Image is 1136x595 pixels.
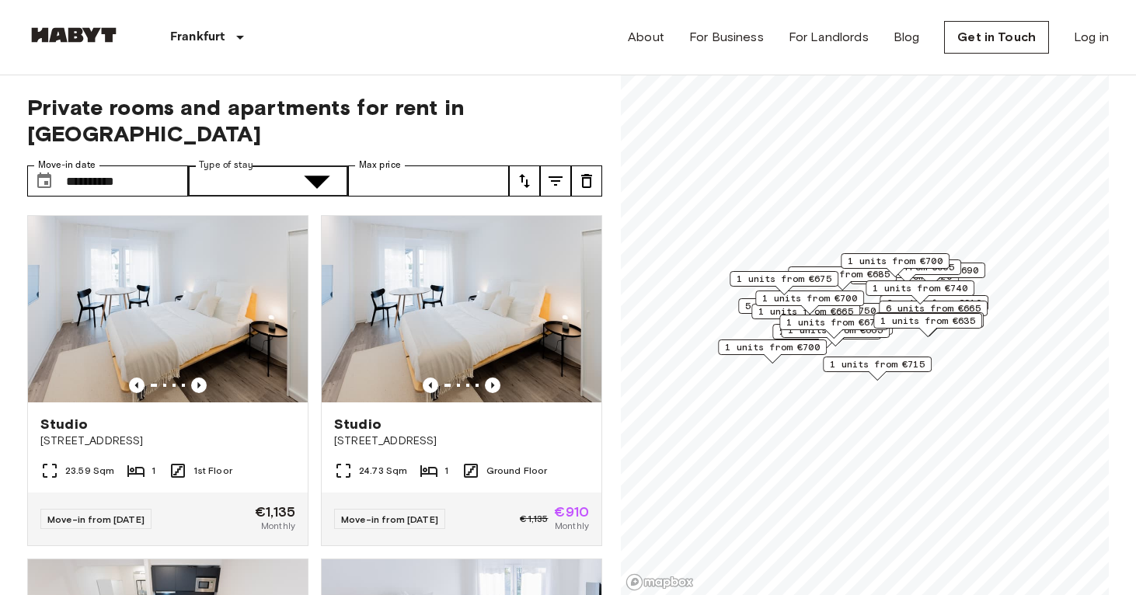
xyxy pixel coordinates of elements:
[571,165,602,197] button: tune
[689,28,764,47] a: For Business
[129,378,145,393] button: Previous image
[628,28,664,47] a: About
[737,272,831,286] span: 1 units from €675
[830,357,925,371] span: 1 units from €715
[866,280,974,304] div: Map marker
[725,340,820,354] span: 1 units from €700
[193,464,232,478] span: 1st Floor
[255,505,295,519] span: €1,135
[751,304,860,328] div: Map marker
[40,433,295,449] span: [STREET_ADDRESS]
[786,315,881,329] span: 1 units from €675
[27,94,602,147] span: Private rooms and apartments for rent in [GEOGRAPHIC_DATA]
[359,158,401,172] label: Max price
[873,313,982,337] div: Map marker
[625,573,694,591] a: Mapbox logo
[152,464,155,478] span: 1
[28,216,308,402] img: Marketing picture of unit DE-04-001-013-01H
[485,378,500,393] button: Previous image
[789,28,869,47] a: For Landlords
[334,415,382,433] span: Studio
[823,357,932,381] div: Map marker
[554,505,589,519] span: €910
[788,266,897,291] div: Map marker
[555,519,589,533] span: Monthly
[520,512,548,526] span: €1,135
[1074,28,1109,47] a: Log in
[848,254,943,268] span: 1 units from €700
[29,165,60,197] button: Choose date, selected date is 1 Jan 2026
[738,298,847,322] div: Map marker
[944,21,1049,54] a: Get in Touch
[341,513,438,525] span: Move-in from [DATE]
[47,513,145,525] span: Move-in from [DATE]
[859,260,954,274] span: 2 units from €665
[540,165,571,197] button: tune
[40,415,88,433] span: Studio
[191,378,207,393] button: Previous image
[886,301,981,315] span: 6 units from €665
[444,464,448,478] span: 1
[261,519,295,533] span: Monthly
[334,433,589,449] span: [STREET_ADDRESS]
[745,299,840,313] span: 5 units from €645
[880,314,975,328] span: 1 units from €635
[755,291,864,315] div: Map marker
[322,216,601,402] img: Marketing picture of unit DE-04-001-001-01H
[883,263,978,277] span: 1 units from €690
[841,253,950,277] div: Map marker
[423,378,438,393] button: Previous image
[199,158,253,172] label: Type of stay
[509,165,540,197] button: tune
[894,28,920,47] a: Blog
[772,324,881,348] div: Map marker
[875,312,984,336] div: Map marker
[65,464,114,478] span: 23.59 Sqm
[873,281,967,295] span: 1 units from €740
[27,27,120,43] img: Habyt
[359,464,407,478] span: 24.73 Sqm
[718,339,827,364] div: Map marker
[486,464,548,478] span: Ground Floor
[795,267,890,281] span: 1 units from €685
[762,291,857,305] span: 1 units from €700
[38,158,96,172] label: Move-in date
[730,271,838,295] div: Map marker
[781,304,876,318] span: 1 units from €750
[170,28,225,47] p: Frankfurt
[779,315,888,339] div: Map marker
